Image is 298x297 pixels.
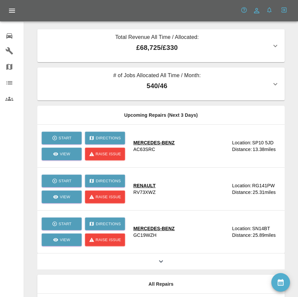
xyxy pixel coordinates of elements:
[85,132,125,144] button: Directions
[96,151,121,157] p: Raise issue
[133,139,175,146] div: MERCEDES-BENZ
[42,218,82,230] button: Start
[252,139,273,146] div: SP10 5JD
[60,151,70,157] p: View
[96,178,121,184] p: Directions
[59,221,72,227] p: Start
[85,191,125,203] button: Raise issue
[133,182,227,196] a: RENAULTRV73XWZ
[96,221,121,227] p: Directions
[37,106,285,125] th: Upcoming Repairs (Next 3 Days)
[232,139,279,153] a: Location:SP10 5JDDistance:13.38miles
[133,139,227,153] a: MERCEDES-BENZAC63SRC
[37,29,285,62] button: Total Revenue All Time / Allocated:£68,725/£330
[43,33,271,43] p: Total Revenue All Time / Allocated:
[37,68,285,100] button: # of Jobs Allocated All Time / Month:540/46
[252,182,275,189] div: RG141PW
[42,132,82,144] button: Start
[60,194,70,200] p: View
[133,189,156,196] div: RV73XWZ
[252,225,270,232] div: SN14BT
[37,275,285,294] th: All Repairs
[42,175,82,187] button: Start
[133,182,156,189] div: RENAULT
[133,225,227,238] a: MERCEDES-BENZGC19WZH
[253,189,279,196] div: 25.31 miles
[43,72,271,81] p: # of Jobs Allocated All Time / Month:
[253,232,279,238] div: 25.89 miles
[232,146,252,153] div: Distance:
[59,135,72,141] p: Start
[253,146,279,153] div: 13.38 miles
[232,139,251,146] div: Location:
[85,233,125,246] button: Raise issue
[85,175,125,187] button: Directions
[232,182,279,196] a: Location:RG141PWDistance:25.31miles
[271,273,290,292] button: availability
[42,233,82,246] a: View
[133,232,157,238] div: GC19WZH
[96,135,121,141] p: Directions
[96,237,121,243] p: Raise issue
[96,194,121,200] p: Raise issue
[133,225,175,232] div: MERCEDES-BENZ
[4,3,20,19] button: Open drawer
[59,178,72,184] p: Start
[232,225,279,238] a: Location:SN14BTDistance:25.89miles
[133,146,155,153] div: AC63SRC
[43,43,271,53] p: £68,725 / £330
[85,218,125,230] button: Directions
[42,148,82,160] a: View
[60,237,70,243] p: View
[232,232,252,238] div: Distance:
[43,81,271,91] p: 540 / 46
[232,225,251,232] div: Location:
[232,189,252,196] div: Distance:
[85,148,125,160] button: Raise issue
[42,191,82,203] a: View
[232,182,251,189] div: Location:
